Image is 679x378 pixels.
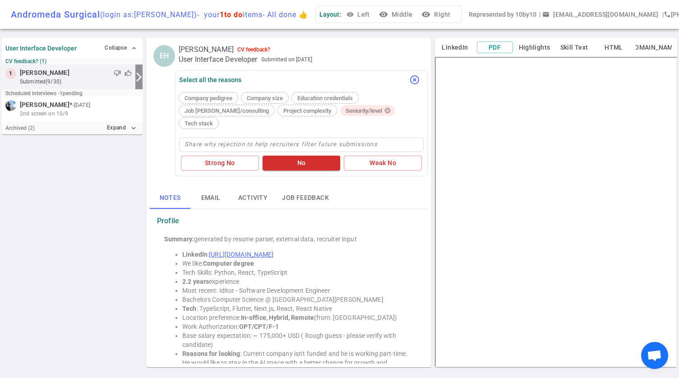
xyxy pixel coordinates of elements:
[20,68,69,78] span: [PERSON_NAME]
[435,57,677,367] iframe: candidate_document_preview__iframe
[130,45,138,52] span: expand_less
[239,323,279,330] strong: OPT/CPT/F-1
[182,259,413,268] li: We like:
[179,55,258,64] span: User Interface Developer
[164,235,413,244] div: generated by resume parser, external data, recruiter input
[181,95,236,101] span: Company pedigree
[477,41,513,54] button: PDF
[237,46,270,53] div: CV feedback?
[105,121,139,134] button: Expandexpand_more
[243,95,286,101] span: Company size
[319,11,341,18] span: Layout:
[190,187,231,209] button: Email
[556,42,592,53] button: Skill Text
[379,10,388,19] i: visibility
[102,41,139,55] button: Collapse
[275,187,336,209] button: Job feedback
[182,277,413,286] li: experience
[437,42,473,53] button: LinkedIn
[5,125,35,131] small: Archived ( 2 )
[157,217,179,226] strong: Profile
[5,58,139,65] small: CV feedback? (1)
[72,101,90,109] small: - [DATE]
[182,295,413,304] li: Bachelors Computer Science @ [GEOGRAPHIC_DATA][PERSON_NAME]
[596,42,632,53] button: HTML
[5,90,83,97] small: Scheduled interviews - 1 pending
[182,250,413,259] li: :
[540,6,662,23] button: Open a message box
[209,251,273,258] a: [URL][DOMAIN_NAME]
[20,100,69,110] span: [PERSON_NAME]
[182,251,208,258] strong: LinkedIn
[182,322,413,331] li: Work Authorization:
[346,11,354,18] span: visibility
[20,78,132,86] small: submitted (9/30)
[421,10,430,19] i: visibility
[409,74,420,85] i: highlight_off
[182,278,209,285] strong: 2.2 years
[241,314,314,321] strong: In-office, Hybrid, Remote
[179,76,241,83] div: Select all the reasons
[182,304,413,313] li: : TypeScript, Flutter, Next.js, React, React Native
[20,110,68,118] span: 2nd screen on 10/9
[150,187,190,209] button: Notes
[182,313,413,322] li: Location preference: (from: [GEOGRAPHIC_DATA])
[344,156,422,171] button: Weak No
[377,6,416,23] button: visibilityMiddle
[542,11,550,18] span: email
[294,95,356,101] span: Education credentials
[5,45,77,52] strong: User Interface Developer
[100,10,197,19] span: (login as: [PERSON_NAME] )
[114,69,121,77] span: thumb_down
[664,11,671,18] i: phone
[11,9,308,20] div: Andromeda Surgical
[182,268,413,277] li: Tech Skills: Python, React, TypeScript
[5,100,16,111] img: c71242d41979be291fd4fc4e6bf8b5af
[181,107,273,114] span: Job [PERSON_NAME]/consulting
[182,286,413,295] li: Most recent: Iditor - Software Development Engineer
[125,69,132,77] span: thumb_up
[129,124,138,132] i: expand_more
[420,6,454,23] button: visibilityRight
[203,260,254,267] strong: Computer degree
[150,187,428,209] div: basic tabs example
[182,331,413,349] li: Base salary expectation: ~ 175,000+ USD ( Rough guess - please verify with candidate)
[517,42,553,53] button: Highlights
[220,10,243,19] span: 1 to do
[231,187,275,209] button: Activity
[342,107,386,114] span: Seniority/level
[406,71,424,89] button: highlight_off
[636,42,672,53] button: [DOMAIN_NAME]
[5,68,16,79] div: 1
[261,55,312,64] span: Submitted on [DATE]
[182,349,413,376] li: : Current company isn't funded and he is working part-time. He would like to stay in the AI space...
[345,6,374,23] button: Left
[181,156,259,171] button: Strong No
[134,72,144,83] i: arrow_forward_ios
[181,120,217,127] span: Tech stack
[263,156,341,171] button: No
[153,45,175,67] div: EH
[197,10,308,19] span: - your items - All done 👍
[182,350,240,357] strong: Reasons for looking
[280,107,335,114] span: Project complexity
[164,235,194,243] strong: Summary:
[182,305,197,312] strong: Tech
[179,45,234,54] span: [PERSON_NAME]
[641,342,668,369] div: Open chat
